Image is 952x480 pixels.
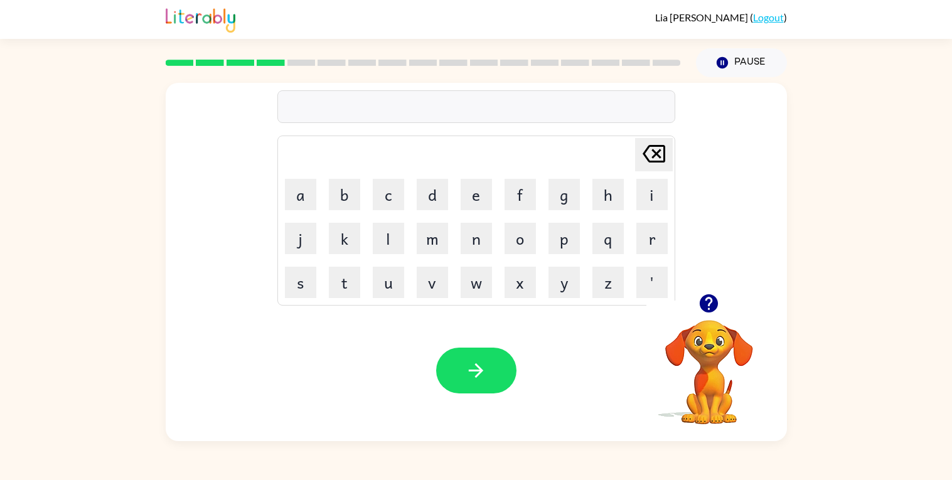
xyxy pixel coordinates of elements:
[636,179,668,210] button: i
[646,301,772,426] video: Your browser must support playing .mp4 files to use Literably. Please try using another browser.
[417,223,448,254] button: m
[505,267,536,298] button: x
[373,179,404,210] button: c
[285,267,316,298] button: s
[592,267,624,298] button: z
[417,179,448,210] button: d
[505,223,536,254] button: o
[548,223,580,254] button: p
[461,267,492,298] button: w
[329,179,360,210] button: b
[329,267,360,298] button: t
[696,48,787,77] button: Pause
[285,179,316,210] button: a
[373,267,404,298] button: u
[285,223,316,254] button: j
[548,267,580,298] button: y
[592,223,624,254] button: q
[655,11,787,23] div: ( )
[548,179,580,210] button: g
[505,179,536,210] button: f
[329,223,360,254] button: k
[461,179,492,210] button: e
[753,11,784,23] a: Logout
[166,5,235,33] img: Literably
[636,267,668,298] button: '
[417,267,448,298] button: v
[636,223,668,254] button: r
[461,223,492,254] button: n
[373,223,404,254] button: l
[592,179,624,210] button: h
[655,11,750,23] span: Lia [PERSON_NAME]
